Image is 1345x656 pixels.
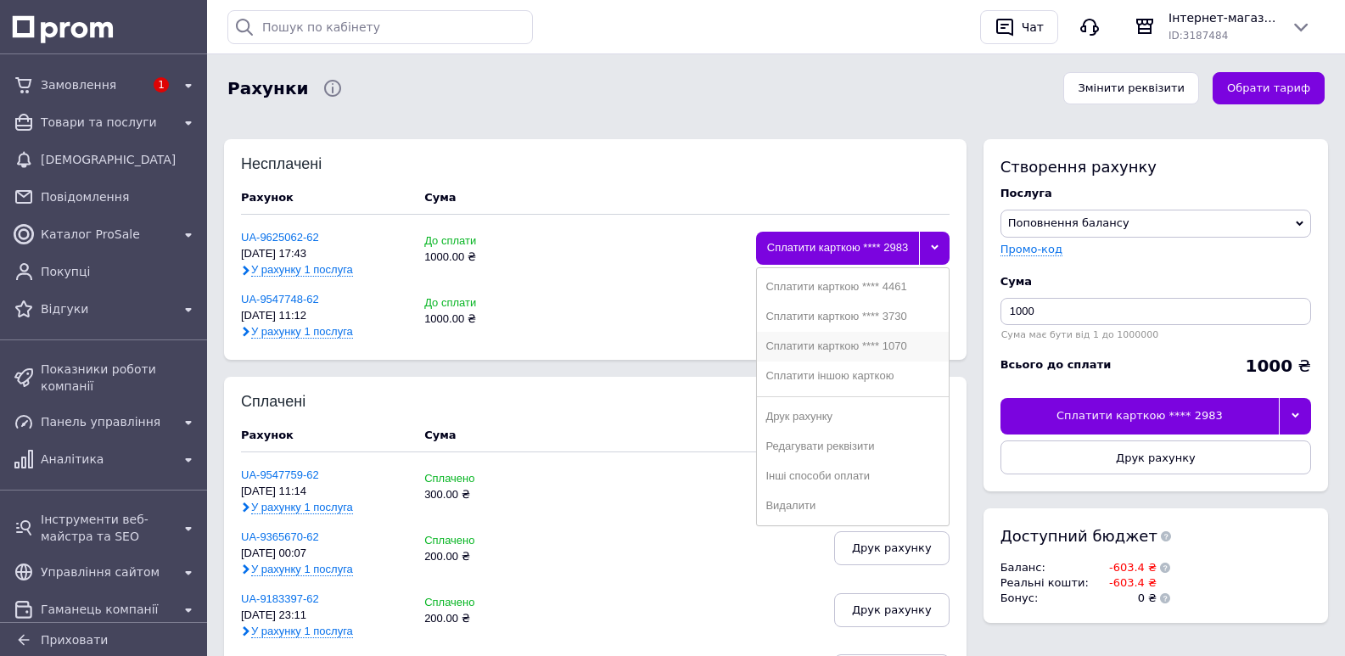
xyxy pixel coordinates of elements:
[1093,560,1157,575] td: -603.4 ₴
[251,325,353,339] span: У рахунку 1 послуга
[251,625,353,638] span: У рахунку 1 послуга
[1093,575,1157,591] td: -603.4 ₴
[1116,451,1196,464] span: Друк рахунку
[241,530,319,543] a: UA-9365670-62
[834,531,950,565] button: Друк рахунку
[1093,591,1157,606] td: 0 ₴
[41,633,108,647] span: Приховати
[1245,356,1292,376] b: 1000
[241,468,319,481] a: UA-9547759-62
[1000,357,1112,373] div: Всього до сплати
[852,541,932,554] span: Друк рахунку
[251,263,353,277] span: У рахунку 1 послуга
[756,232,918,265] div: Сплатити карткою **** 2983
[834,593,950,627] button: Друк рахунку
[241,293,319,306] a: UA-9547748-62
[41,300,171,317] span: Відгуки
[241,190,407,205] div: Рахунок
[1000,398,1279,434] div: Сплатити карткою **** 2983
[251,563,353,576] span: У рахунку 1 послуга
[424,613,538,625] div: 200.00 ₴
[424,551,538,563] div: 200.00 ₴
[424,428,456,443] div: Cума
[241,156,352,173] div: Несплачені
[241,231,319,244] a: UA-9625062-62
[41,151,199,168] span: [DEMOGRAPHIC_DATA]
[1018,14,1047,40] div: Чат
[241,428,407,443] div: Рахунок
[1000,560,1093,575] td: Баланс :
[765,470,939,483] div: Інші способи оплати
[241,310,407,322] div: [DATE] 11:12
[41,451,171,468] span: Аналітика
[1000,243,1062,255] label: Промо-код
[251,501,353,514] span: У рахунку 1 послуга
[41,511,171,545] span: Інструменти веб-майстра та SEO
[41,76,144,93] span: Замовлення
[424,190,456,205] div: Cума
[241,609,407,622] div: [DATE] 23:11
[227,10,533,44] input: Пошук по кабінету
[765,411,939,423] div: Друк рахунку
[1000,186,1311,201] div: Послуга
[1000,440,1311,474] button: Друк рахунку
[241,485,407,498] div: [DATE] 11:14
[41,263,199,280] span: Покупці
[1245,357,1311,374] div: ₴
[424,251,538,264] div: 1000.00 ₴
[227,76,309,101] span: Рахунки
[765,500,939,513] div: Видалити
[241,248,407,261] div: [DATE] 17:43
[765,370,939,383] div: Сплатити іншою карткою
[424,313,538,326] div: 1000.00 ₴
[1000,591,1093,606] td: Бонус :
[765,311,939,323] div: Сплатити карткою **** 3730
[765,340,939,353] div: Сплатити карткою **** 1070
[1168,9,1277,26] span: Інтернет-магазин насіння ДАРСАД
[41,188,199,205] span: Повідомлення
[424,235,538,248] div: До сплати
[41,413,171,430] span: Панель управління
[1008,216,1129,229] span: Поповнення балансу
[852,603,932,616] span: Друк рахунку
[424,297,538,310] div: До сплати
[424,489,538,502] div: 300.00 ₴
[1000,575,1093,591] td: Реальні кошти :
[154,77,169,93] span: 1
[424,535,538,547] div: Сплачено
[1000,298,1311,325] input: Введіть суму
[424,473,538,485] div: Сплачено
[241,592,319,605] a: UA-9183397-62
[41,226,171,243] span: Каталог ProSale
[1063,72,1199,105] a: Змінити реквізити
[1213,72,1325,105] a: Обрати тариф
[1000,274,1311,289] div: Cума
[980,10,1058,44] button: Чат
[1000,156,1311,177] div: Створення рахунку
[424,597,538,609] div: Сплачено
[241,394,352,411] div: Сплачені
[41,114,171,131] span: Товари та послуги
[765,281,939,294] div: Сплатити карткою **** 4461
[41,563,171,580] span: Управління сайтом
[765,440,939,453] div: Редагувати реквізити
[1000,329,1311,340] div: Сума має бути від 1 до 1000000
[1000,525,1157,547] span: Доступний бюджет
[1168,30,1228,42] span: ID: 3187484
[41,361,199,395] span: Показники роботи компанії
[241,547,407,560] div: [DATE] 00:07
[41,601,171,618] span: Гаманець компанії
